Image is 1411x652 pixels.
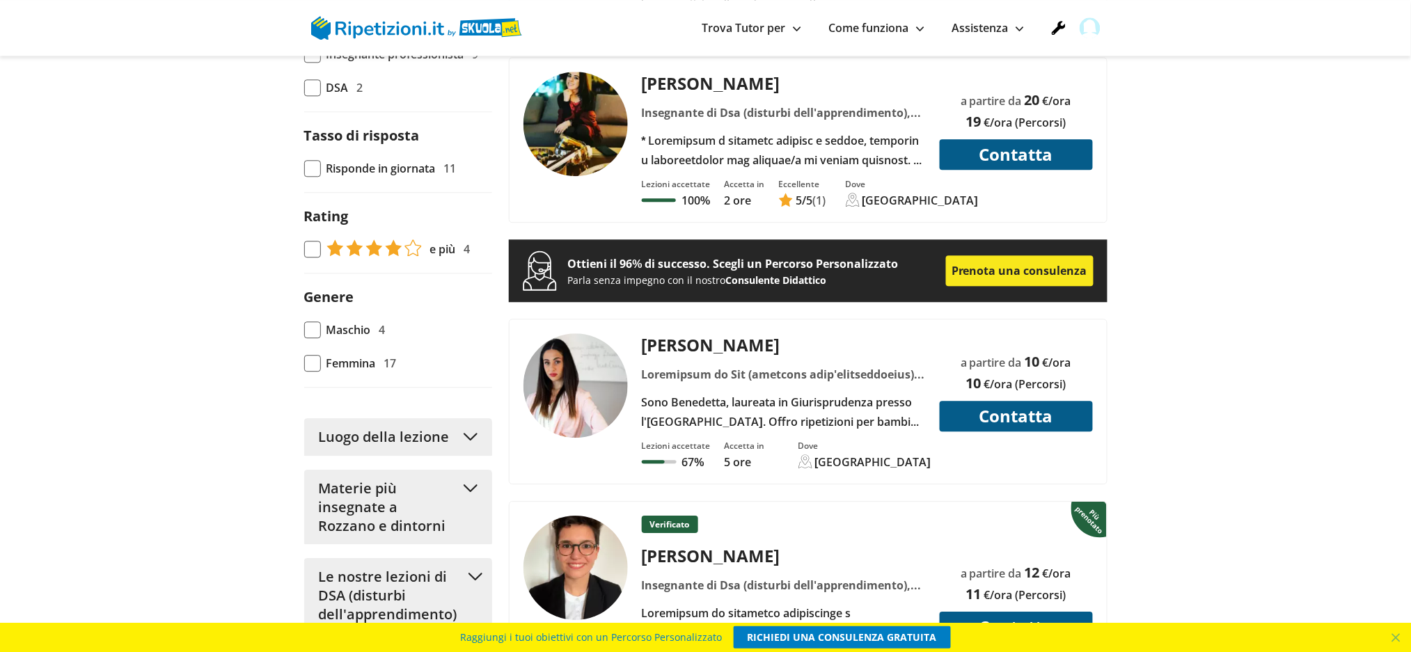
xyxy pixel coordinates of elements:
label: Rating [304,207,349,225]
p: Parla senza impegno con il nostro [568,273,946,287]
img: logo Skuola.net | Ripetizioni.it [311,16,522,40]
a: Prenota una consulenza [946,255,1094,286]
label: Genere [304,287,354,306]
div: Accetta in [725,178,765,190]
span: 17 [384,353,397,373]
img: Piu prenotato [1071,500,1110,538]
div: Dove [846,178,979,190]
span: (1) [813,193,826,208]
div: [PERSON_NAME] [636,72,931,95]
a: logo Skuola.net | Ripetizioni.it [311,19,522,34]
span: e più [430,239,456,259]
div: Loremipsum do Sit (ametcons adip'elitseddoeius), Tempo inci, Utla etdolorem a enimadmini, Veniamq... [636,365,931,384]
a: RICHIEDI UNA CONSULENZA GRATUITA [734,626,951,649]
span: 4 [464,239,471,259]
span: a partire da [961,93,1022,109]
div: Sono Benedetta, laureata in Giurisprudenza presso l'[GEOGRAPHIC_DATA]. Offro ripetizioni per bamb... [636,392,931,431]
span: 4 [379,320,386,340]
div: Insegnante di Dsa (disturbi dell'apprendimento), [PERSON_NAME] compiti, Doposcuola, Grammatica, H... [636,103,931,122]
span: Raggiungi i tuoi obiettivi con un Percorso Personalizzato [461,626,723,649]
img: tasso di risposta 4+ [326,239,422,256]
p: 100% [681,193,710,208]
button: Contatta [940,612,1093,642]
img: tutor a Milano - Lorena [523,72,628,176]
span: 2 [357,78,363,97]
span: €/ora [1043,93,1071,109]
span: 11 [444,159,457,178]
span: Luogo della lezione [319,427,450,446]
div: [GEOGRAPHIC_DATA] [862,193,979,208]
span: Materie più insegnate a Rozzano e dintorni [319,479,457,535]
a: 5/5(1) [779,193,826,208]
span: Femmina [326,353,376,373]
span: 20 [1025,90,1040,109]
p: 2 ore [725,193,765,208]
span: 10 [1025,352,1040,371]
span: /5 [796,193,813,208]
p: 5 ore [725,454,765,470]
span: 19 [966,112,982,131]
button: Contatta [940,139,1093,170]
span: 11 [966,585,982,603]
span: a partire da [961,566,1022,581]
a: Assistenza [952,20,1024,35]
button: Contatta [940,401,1093,431]
img: user avatar [1080,17,1101,38]
img: tutor a MILANO - BENEDETTA [523,333,628,438]
span: 12 [1025,563,1040,582]
div: * Loremipsum d sitametc adipisc e seddoe, temporin u laboreetdolor mag aliquae/a mi veniam quisno... [636,131,931,170]
p: 67% [682,454,704,470]
div: Insegnante di Dsa (disturbi dell'apprendimento), Basi di dati, Computer, Ecdl, Elementi di inform... [636,575,931,595]
img: tutor a Milano - Fabiana [523,516,628,620]
span: €/ora (Percorsi) [984,376,1066,392]
div: Loremipsum do sitametco adipiscinge s doeiusmodtempo, incididu ut "Laboreetdol" (MA) a en "Admini... [636,603,931,642]
p: Verificato [642,516,698,533]
span: €/ora (Percorsi) [984,115,1066,130]
span: DSA [326,78,349,97]
span: €/ora (Percorsi) [984,587,1066,603]
div: Lezioni accettate [642,440,711,452]
div: Eccellente [779,178,826,190]
span: Risponde in giornata [326,159,436,178]
span: €/ora [1043,355,1071,370]
span: Consulente Didattico [726,273,827,287]
span: a partire da [961,355,1022,370]
div: [GEOGRAPHIC_DATA] [815,454,931,470]
span: 10 [966,374,982,392]
span: 5 [796,193,803,208]
div: [PERSON_NAME] [636,544,931,567]
img: prenota una consulenza [523,251,557,291]
div: Dove [798,440,931,452]
a: Trova Tutor per [702,20,801,35]
div: Lezioni accettate [642,178,711,190]
div: [PERSON_NAME] [636,333,931,356]
span: Maschio [326,320,371,340]
label: Tasso di risposta [304,126,420,145]
p: Ottieni il 96% di successo. Scegli un Percorso Personalizzato [568,254,946,273]
a: Come funziona [829,20,924,35]
span: €/ora [1043,566,1071,581]
div: Accetta in [725,440,765,452]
